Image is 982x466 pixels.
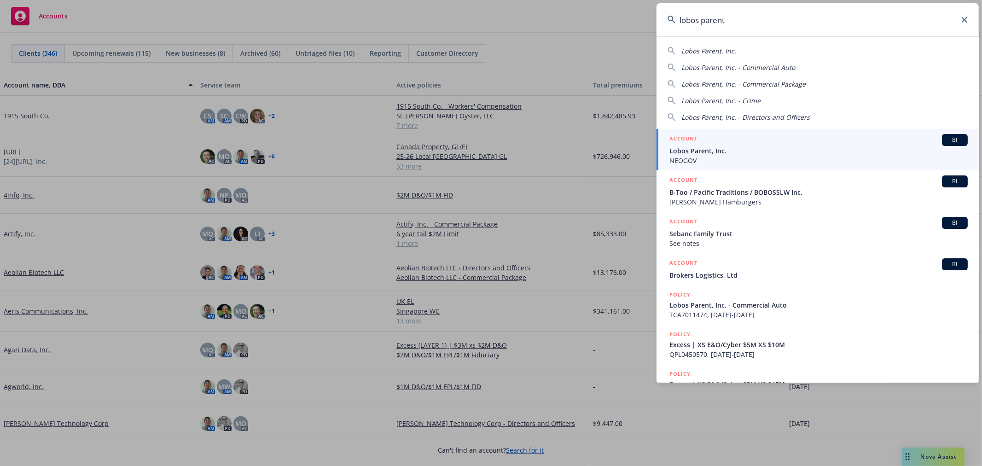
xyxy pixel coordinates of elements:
[657,129,979,170] a: ACCOUNTBILobos Parent, Inc.NEOGOV
[669,340,968,349] span: Excess | XS E&O/Cyber $5M XS $10M
[669,349,968,359] span: QPL0450570, [DATE]-[DATE]
[681,113,810,122] span: Lobos Parent, Inc. - Directors and Officers
[669,134,697,145] h5: ACCOUNT
[669,187,968,197] span: B-Too / Pacific Traditions / BOBOSSLW Inc.
[669,310,968,320] span: TCA7011474, [DATE]-[DATE]
[669,146,968,156] span: Lobos Parent, Inc.
[669,330,691,339] h5: POLICY
[669,156,968,165] span: NEOGOV
[657,212,979,253] a: ACCOUNTBISebanc Family TrustSee notes
[669,175,697,186] h5: ACCOUNT
[669,300,968,310] span: Lobos Parent, Inc. - Commercial Auto
[681,96,761,105] span: Lobos Parent, Inc. - Crime
[946,177,964,186] span: BI
[946,136,964,144] span: BI
[657,170,979,212] a: ACCOUNTBIB-Too / Pacific Traditions / BOBOSSLW Inc.[PERSON_NAME] Hamburgers
[657,364,979,404] a: POLICYExcess | XS E&O/Cyber $5M XS $15M
[946,219,964,227] span: BI
[669,239,968,248] span: See notes
[669,270,968,280] span: Brokers Logistics, Ltd
[946,260,964,268] span: BI
[657,285,979,325] a: POLICYLobos Parent, Inc. - Commercial AutoTCA7011474, [DATE]-[DATE]
[669,379,968,389] span: Excess | XS E&O/Cyber $5M XS $15M
[681,63,795,72] span: Lobos Parent, Inc. - Commercial Auto
[669,217,697,228] h5: ACCOUNT
[657,3,979,36] input: Search...
[669,290,691,299] h5: POLICY
[657,253,979,285] a: ACCOUNTBIBrokers Logistics, Ltd
[657,325,979,364] a: POLICYExcess | XS E&O/Cyber $5M XS $10MQPL0450570, [DATE]-[DATE]
[669,258,697,269] h5: ACCOUNT
[681,47,736,55] span: Lobos Parent, Inc.
[669,197,968,207] span: [PERSON_NAME] Hamburgers
[669,229,968,239] span: Sebanc Family Trust
[681,80,806,88] span: Lobos Parent, Inc. - Commercial Package
[669,369,691,379] h5: POLICY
